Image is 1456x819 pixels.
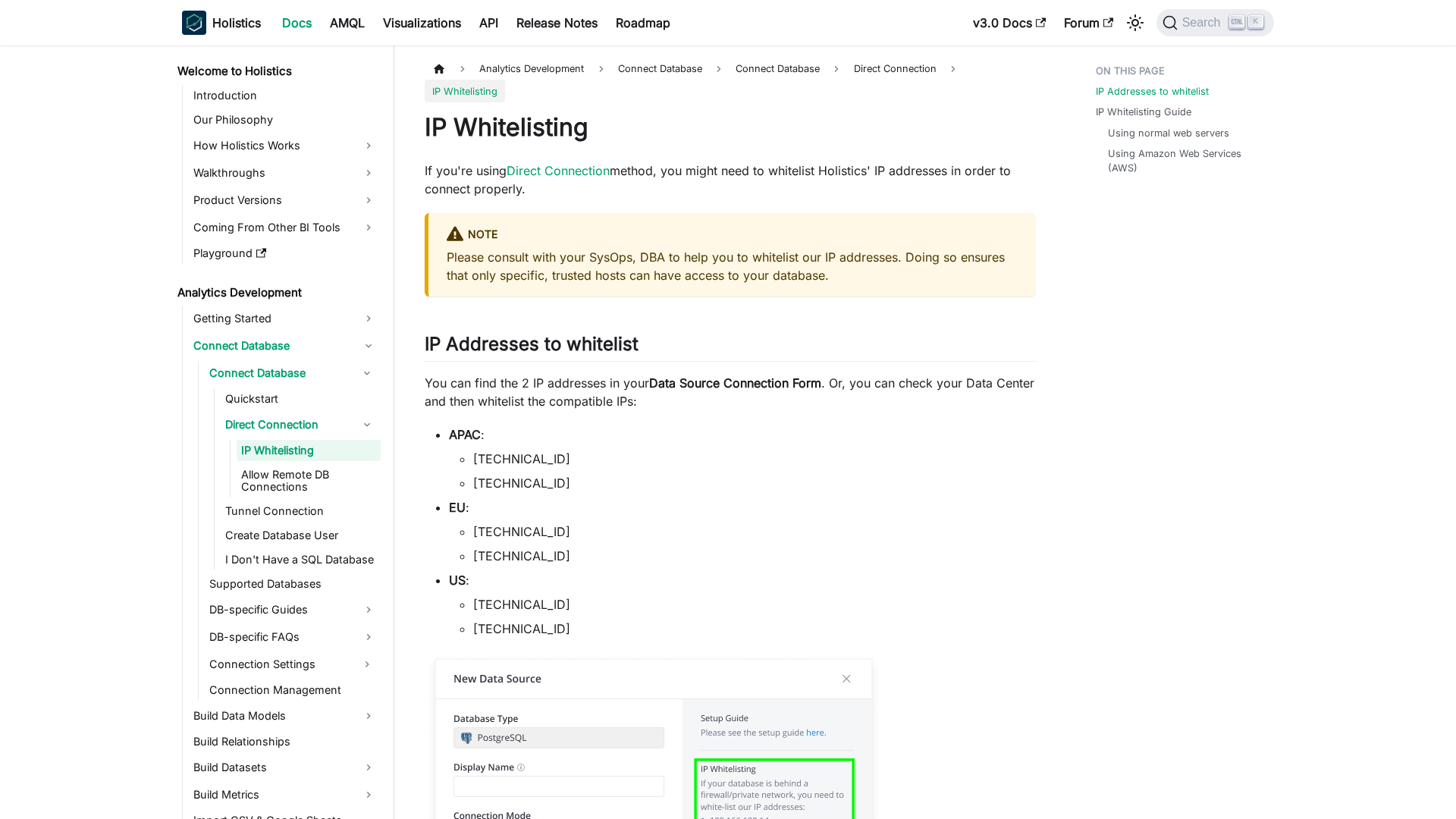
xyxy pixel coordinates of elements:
a: API [470,11,507,35]
h2: IP Addresses to whitelist [425,333,1035,362]
kbd: K [1248,15,1263,29]
p: If you're using method, you might need to whitelist Holistics' IP addresses in order to connect p... [425,162,1035,198]
p: Please consult with your SysOps, DBA to help you to whitelist our IP addresses. Doing so ensures ... [447,248,1017,284]
div: NOTE [447,225,1017,245]
span: IP Whitelisting [425,80,505,102]
a: Using normal web servers [1108,126,1229,140]
span: Analytics Development [472,58,591,80]
a: Analytics Development [173,282,381,303]
a: Direct Connection [221,413,353,437]
nav: Breadcrumbs [425,58,1035,102]
button: Collapse sidebar category 'Direct Connection' [353,413,381,437]
a: AMQL [321,11,374,35]
button: Expand sidebar category 'Connection Settings' [353,652,381,676]
span: Connect Database [610,58,710,80]
a: Direct Connection [507,163,610,178]
a: How Holistics Works [189,133,381,158]
a: Release Notes [507,11,607,35]
a: Connect Database [205,361,353,385]
a: Product Versions [189,188,381,212]
a: Our Philosophy [189,109,381,130]
a: Direct Connection [846,58,943,80]
li: [TECHNICAL_ID] [473,522,1035,541]
a: Connect Database [189,334,381,358]
h1: IP Whitelisting [425,112,1035,143]
a: Roadmap [607,11,679,35]
a: Connect Database [728,58,827,80]
button: Switch between dark and light mode (currently light mode) [1123,11,1147,35]
a: Build Data Models [189,704,381,728]
a: IP Addresses to whitelist [1096,84,1209,99]
a: Build Datasets [189,755,381,780]
a: Allow Remote DB Connections [237,464,381,497]
a: DB-specific Guides [205,598,381,622]
li: [TECHNICAL_ID] [473,450,1035,468]
nav: Docs sidebar [167,45,394,819]
p: You can find the 2 IP addresses in your . Or, you can check your Data Center and then whitelist t... [425,374,1035,410]
button: Collapse sidebar category 'Connect Database' [353,361,381,385]
a: Welcome to Holistics [173,61,381,82]
a: Home page [425,58,453,80]
a: IP Whitelisting Guide [1096,105,1191,119]
li: [TECHNICAL_ID] [473,474,1035,492]
a: HolisticsHolistics [182,11,261,35]
a: Build Relationships [189,731,381,752]
li: : [449,498,1035,565]
li: [TECHNICAL_ID] [473,620,1035,638]
a: Create Database User [221,525,381,546]
li: [TECHNICAL_ID] [473,595,1035,613]
a: Connection Settings [205,652,353,676]
a: I Don't Have a SQL Database [221,549,381,570]
a: Visualizations [374,11,470,35]
a: Playground [189,243,381,264]
a: Forum [1055,11,1122,35]
a: IP Whitelisting [237,440,381,461]
li: : [449,425,1035,492]
a: Using Amazon Web Services (AWS) [1108,146,1259,175]
span: Search [1178,16,1230,30]
a: Quickstart [221,388,381,409]
a: Supported Databases [205,573,381,595]
a: Build Metrics [189,783,381,807]
strong: APAC [449,427,481,442]
span: Connect Database [736,63,820,74]
a: Introduction [189,85,381,106]
a: Connection Management [205,679,381,701]
a: DB-specific FAQs [205,625,381,649]
strong: Data Source Connection Form [649,375,821,391]
a: Tunnel Connection [221,500,381,522]
a: Getting Started [189,306,381,331]
a: Docs [273,11,321,35]
a: Walkthroughs [189,161,381,185]
img: Holistics [182,11,206,35]
a: v3.0 Docs [964,11,1055,35]
li: [TECHNICAL_ID] [473,547,1035,565]
strong: EU [449,500,466,515]
button: Search (Ctrl+K) [1156,9,1274,36]
a: Coming From Other BI Tools [189,215,381,240]
span: Direct Connection [854,63,937,74]
strong: US [449,573,466,588]
b: Holistics [212,14,261,32]
li: : [449,571,1035,638]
